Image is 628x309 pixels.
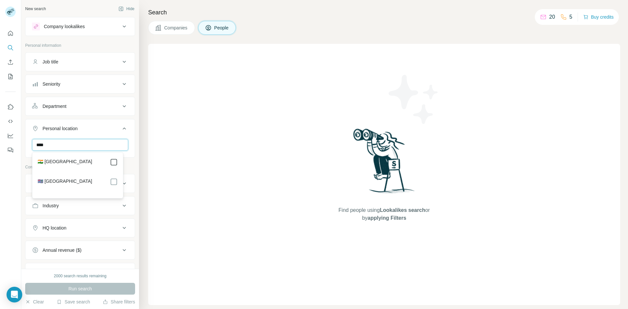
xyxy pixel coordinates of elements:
div: New search [25,6,46,12]
button: Employees (size) [26,265,135,280]
span: Lookalikes search [380,207,425,213]
button: Hide [114,4,139,14]
span: applying Filters [368,215,406,221]
button: Share filters [103,299,135,305]
div: Company lookalikes [44,23,85,30]
button: Company lookalikes [26,19,135,34]
h4: Search [148,8,620,17]
span: People [214,25,229,31]
button: Use Surfe on LinkedIn [5,101,16,113]
button: Job title [26,54,135,70]
div: Industry [43,202,59,209]
button: Feedback [5,144,16,156]
button: HQ location [26,220,135,236]
button: My lists [5,71,16,82]
div: Open Intercom Messenger [7,287,22,302]
button: Quick start [5,27,16,39]
p: 20 [549,13,555,21]
div: HQ location [43,225,66,231]
p: Personal information [25,43,135,48]
div: 2000 search results remaining [54,273,107,279]
button: Company [26,176,135,191]
div: Personal location [43,125,78,132]
label: 🇮🇴 [GEOGRAPHIC_DATA] [38,178,92,186]
span: Find people using or by [332,206,436,222]
div: Job title [43,59,58,65]
div: Seniority [43,81,60,87]
label: 🇮🇳 [GEOGRAPHIC_DATA] [38,158,92,166]
span: Companies [164,25,188,31]
p: Company information [25,164,135,170]
p: 5 [569,13,572,21]
img: Surfe Illustration - Woman searching with binoculars [350,127,418,200]
button: Personal location [26,121,135,139]
button: Buy credits [583,12,614,22]
button: Industry [26,198,135,214]
button: Clear [25,299,44,305]
button: Annual revenue ($) [26,242,135,258]
button: Use Surfe API [5,115,16,127]
button: Enrich CSV [5,56,16,68]
button: Department [26,98,135,114]
button: Search [5,42,16,54]
img: Surfe Illustration - Stars [384,70,443,129]
button: Seniority [26,76,135,92]
div: Department [43,103,66,110]
button: Save search [57,299,90,305]
div: Annual revenue ($) [43,247,81,253]
button: Dashboard [5,130,16,142]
